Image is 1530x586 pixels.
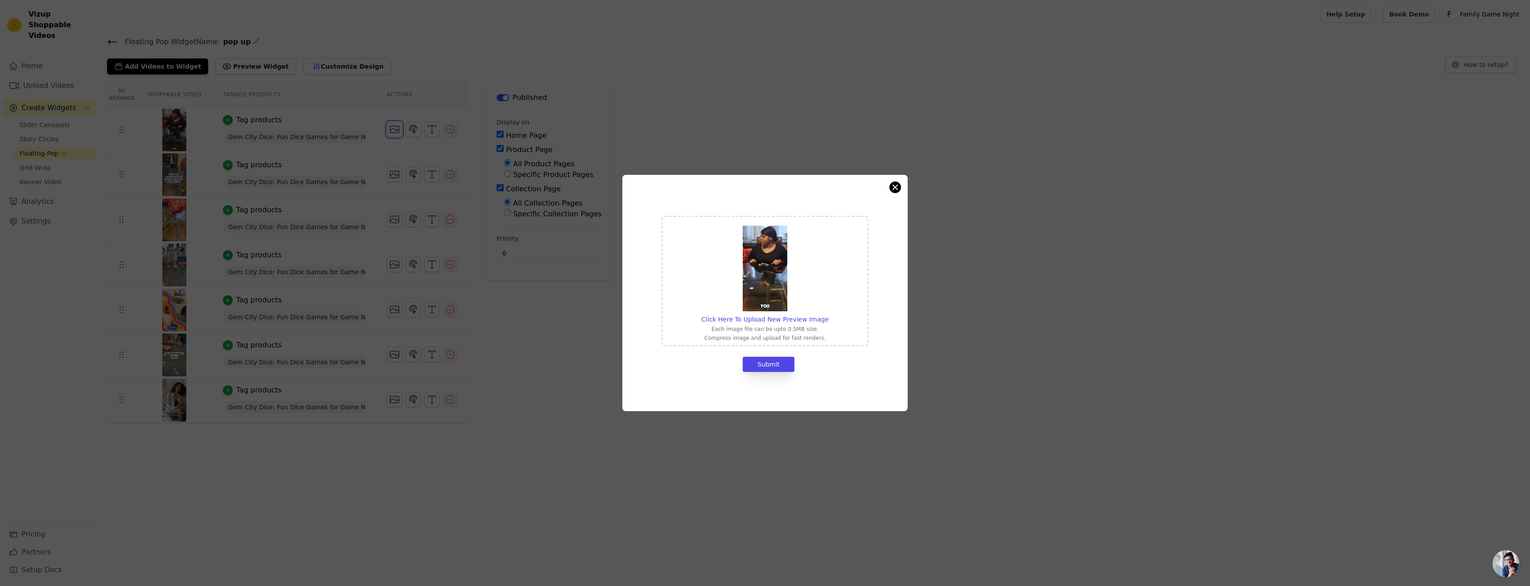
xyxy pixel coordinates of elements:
div: Open chat [1493,550,1519,577]
img: preview [743,226,787,311]
button: Submit [743,357,794,372]
p: Compress image and upload for fast renders. [701,334,829,342]
button: Close modal [890,182,901,193]
span: Click Here To Upload New Preview Image [701,316,829,323]
p: Each image file can be upto 0.5MB size. [701,326,829,333]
